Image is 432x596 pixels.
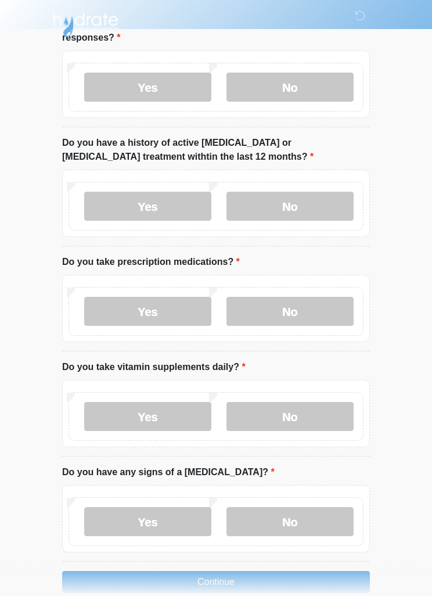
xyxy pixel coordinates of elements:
label: No [226,73,354,102]
button: Continue [62,571,370,593]
label: No [226,402,354,431]
label: Do you take vitamin supplements daily? [62,360,246,374]
label: Yes [84,507,211,536]
img: Hydrate IV Bar - Chandler Logo [51,9,120,38]
label: Yes [84,73,211,102]
label: Do you have a history of active [MEDICAL_DATA] or [MEDICAL_DATA] treatment withtin the last 12 mo... [62,136,370,164]
label: No [226,507,354,536]
label: Yes [84,402,211,431]
label: Do you have any signs of a [MEDICAL_DATA]? [62,465,275,479]
label: No [226,192,354,221]
label: No [226,297,354,326]
label: Yes [84,297,211,326]
label: Yes [84,192,211,221]
label: Do you take prescription medications? [62,255,240,269]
